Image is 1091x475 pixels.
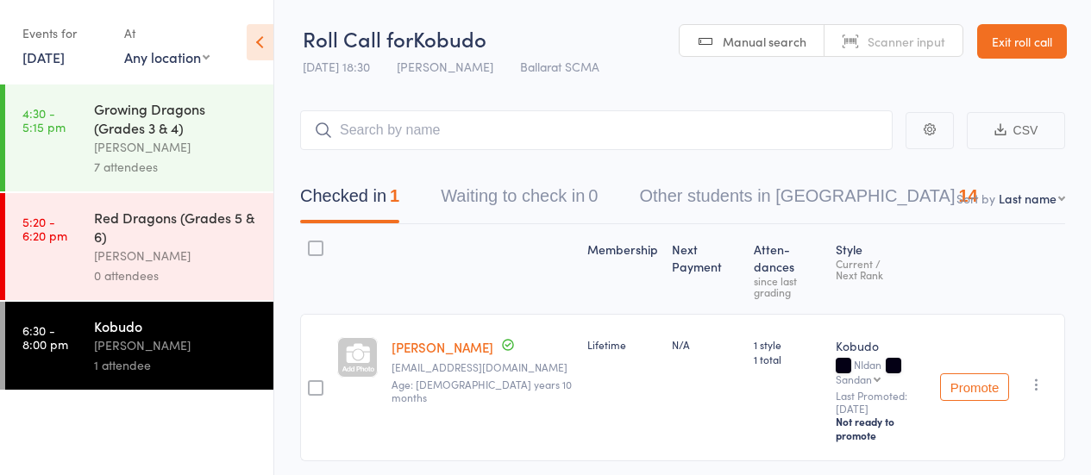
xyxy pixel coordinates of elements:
[665,232,747,306] div: Next Payment
[672,337,740,352] div: N/A
[94,208,259,246] div: Red Dragons (Grades 5 & 6)
[300,110,893,150] input: Search by name
[956,190,995,207] label: Sort by
[836,258,926,280] div: Current / Next Rank
[520,58,599,75] span: Ballarat SCMA
[392,377,572,403] span: Age: [DEMOGRAPHIC_DATA] years 10 months
[754,275,822,297] div: since last grading
[303,24,413,53] span: Roll Call for
[124,47,210,66] div: Any location
[94,157,259,177] div: 7 attendees
[22,19,107,47] div: Events for
[940,373,1009,401] button: Promote
[587,337,658,352] div: Lifetime
[124,19,210,47] div: At
[22,215,67,242] time: 5:20 - 6:20 pm
[588,186,598,205] div: 0
[977,24,1067,59] a: Exit roll call
[413,24,486,53] span: Kobudo
[958,186,977,205] div: 14
[441,178,598,223] button: Waiting to check in0
[22,47,65,66] a: [DATE]
[747,232,829,306] div: Atten­dances
[22,323,68,351] time: 6:30 - 8:00 pm
[94,266,259,285] div: 0 attendees
[94,246,259,266] div: [PERSON_NAME]
[94,335,259,355] div: [PERSON_NAME]
[754,337,822,352] span: 1 style
[5,193,273,300] a: 5:20 -6:20 pmRed Dragons (Grades 5 & 6)[PERSON_NAME]0 attendees
[94,316,259,335] div: Kobudo
[94,99,259,137] div: Growing Dragons (Grades 3 & 4)
[639,178,977,223] button: Other students in [GEOGRAPHIC_DATA]14
[868,33,945,50] span: Scanner input
[836,359,926,384] div: NIdan
[754,352,822,366] span: 1 total
[303,58,370,75] span: [DATE] 18:30
[723,33,806,50] span: Manual search
[5,84,273,191] a: 4:30 -5:15 pmGrowing Dragons (Grades 3 & 4)[PERSON_NAME]7 attendees
[397,58,493,75] span: [PERSON_NAME]
[94,137,259,157] div: [PERSON_NAME]
[829,232,933,306] div: Style
[5,302,273,390] a: 6:30 -8:00 pmKobudo[PERSON_NAME]1 attendee
[580,232,665,306] div: Membership
[94,355,259,375] div: 1 attendee
[390,186,399,205] div: 1
[999,190,1057,207] div: Last name
[836,337,926,354] div: Kobudo
[836,373,872,384] div: Sandan
[300,178,399,223] button: Checked in1
[836,390,926,415] small: Last Promoted: [DATE]
[392,338,493,356] a: [PERSON_NAME]
[392,361,574,373] small: daedalus.z@gmail.com
[967,112,1065,149] button: CSV
[22,106,66,134] time: 4:30 - 5:15 pm
[836,415,926,442] div: Not ready to promote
